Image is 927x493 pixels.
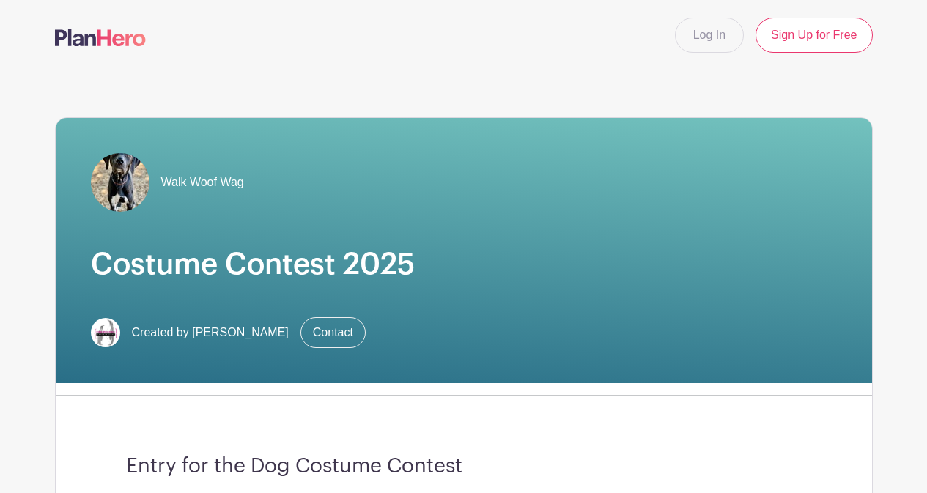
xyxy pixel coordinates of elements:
img: logo-507f7623f17ff9eddc593b1ce0a138ce2505c220e1c5a4e2b4648c50719b7d32.svg [55,29,146,46]
img: IMG_1498.jpg [91,153,149,212]
a: Sign Up for Free [756,18,872,53]
span: Walk Woof Wag [161,174,244,191]
h1: Costume Contest 2025 [91,247,837,282]
a: Contact [300,317,366,348]
a: Log In [675,18,744,53]
span: Created by [PERSON_NAME] [132,324,289,341]
img: PP%20LOGO.png [91,318,120,347]
h3: Entry for the Dog Costume Contest [126,454,802,479]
